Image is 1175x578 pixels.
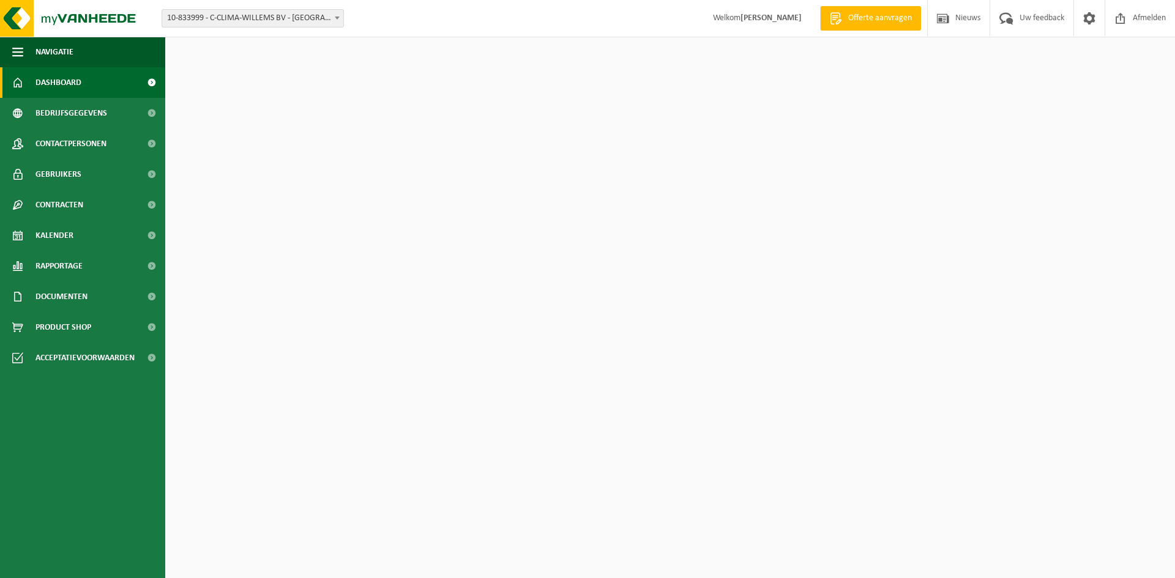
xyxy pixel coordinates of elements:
span: Acceptatievoorwaarden [35,343,135,373]
span: Navigatie [35,37,73,67]
span: Rapportage [35,251,83,281]
span: Bedrijfsgegevens [35,98,107,128]
span: Gebruikers [35,159,81,190]
a: Offerte aanvragen [820,6,921,31]
span: 10-833999 - C-CLIMA-WILLEMS BV - EVERGEM [162,9,344,28]
span: Kalender [35,220,73,251]
span: Documenten [35,281,88,312]
span: Contracten [35,190,83,220]
span: Contactpersonen [35,128,106,159]
span: Product Shop [35,312,91,343]
span: Dashboard [35,67,81,98]
span: 10-833999 - C-CLIMA-WILLEMS BV - EVERGEM [162,10,343,27]
span: Offerte aanvragen [845,12,915,24]
strong: [PERSON_NAME] [740,13,802,23]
